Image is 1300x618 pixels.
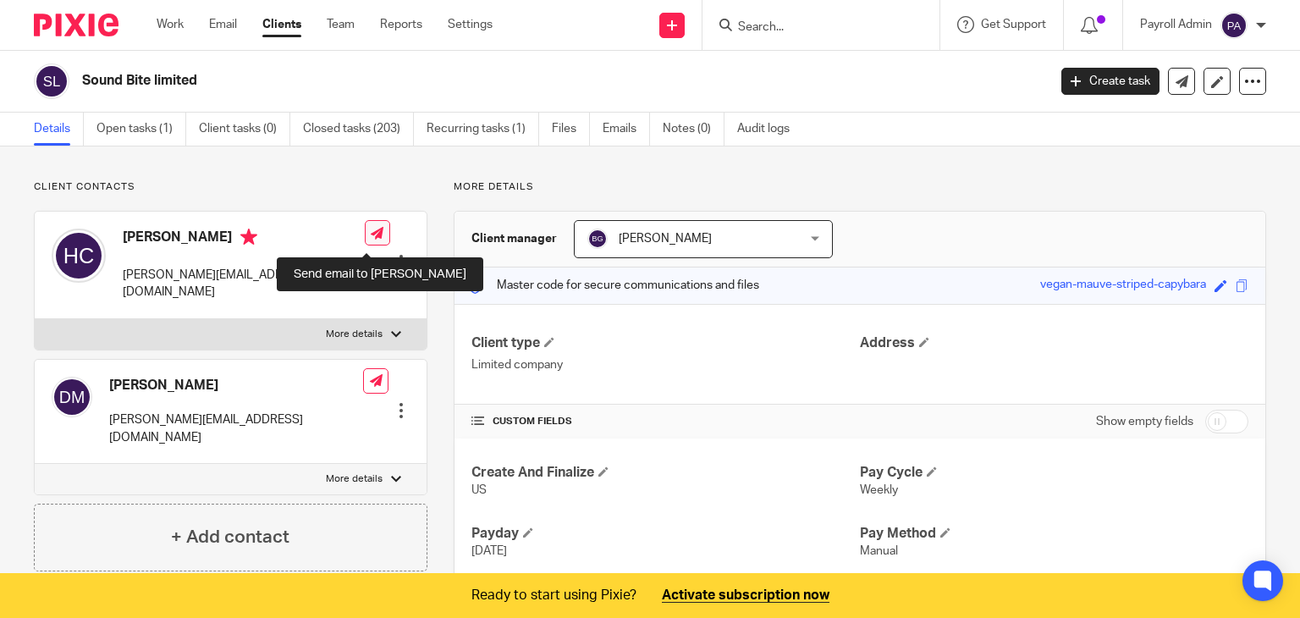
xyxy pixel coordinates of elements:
[34,113,84,146] a: Details
[52,229,106,283] img: svg%3E
[52,377,92,417] img: svg%3E
[663,113,724,146] a: Notes (0)
[471,484,487,496] span: US
[1096,413,1193,430] label: Show empty fields
[736,20,889,36] input: Search
[471,545,507,557] span: [DATE]
[1140,16,1212,33] p: Payroll Admin
[860,334,1248,352] h4: Address
[587,229,608,249] img: svg%3E
[157,16,184,33] a: Work
[471,464,860,482] h4: Create And Finalize
[380,16,422,33] a: Reports
[467,277,759,294] p: Master code for secure communications and files
[327,16,355,33] a: Team
[737,113,802,146] a: Audit logs
[109,377,363,395] h4: [PERSON_NAME]
[471,525,860,543] h4: Payday
[199,113,290,146] a: Client tasks (0)
[240,229,257,246] i: Primary
[603,113,650,146] a: Emails
[262,16,301,33] a: Clients
[34,63,69,99] img: svg%3E
[860,545,898,557] span: Manual
[34,180,427,194] p: Client contacts
[326,472,383,486] p: More details
[860,484,898,496] span: Weekly
[171,524,289,550] h4: + Add contact
[471,334,860,352] h4: Client type
[860,464,1248,482] h4: Pay Cycle
[109,411,363,446] p: [PERSON_NAME][EMAIL_ADDRESS][DOMAIN_NAME]
[123,267,365,301] p: [PERSON_NAME][EMAIL_ADDRESS][DOMAIN_NAME]
[326,328,383,341] p: More details
[471,415,860,428] h4: CUSTOM FIELDS
[96,113,186,146] a: Open tasks (1)
[34,14,118,36] img: Pixie
[1220,12,1248,39] img: svg%3E
[454,180,1266,194] p: More details
[860,525,1248,543] h4: Pay Method
[619,233,712,245] span: [PERSON_NAME]
[471,356,860,373] p: Limited company
[471,230,557,247] h3: Client manager
[1040,276,1206,295] div: vegan-mauve-striped-capybara
[427,113,539,146] a: Recurring tasks (1)
[552,113,590,146] a: Files
[981,19,1046,30] span: Get Support
[123,229,365,250] h4: [PERSON_NAME]
[209,16,237,33] a: Email
[1061,68,1160,95] a: Create task
[448,16,493,33] a: Settings
[303,113,414,146] a: Closed tasks (203)
[82,72,846,90] h2: Sound Bite limited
